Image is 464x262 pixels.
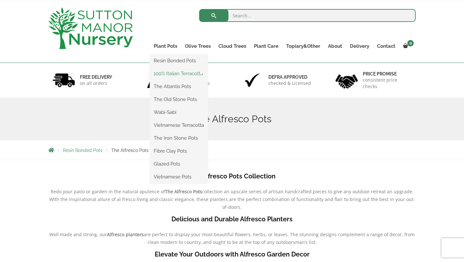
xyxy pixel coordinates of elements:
[363,77,412,90] p: consistent price checks
[150,42,181,51] a: Plant Pots
[150,69,208,78] a: 100% Italian Terracotta
[335,70,358,90] img: 4.jpg
[150,95,208,104] a: The Old Stone Pots
[150,120,208,130] a: Vietnamese Terracotta
[111,148,149,153] span: The Alfresco Pots
[373,42,399,51] a: Contact
[48,7,133,49] img: logo
[48,147,416,153] nav: Breadcrumbs
[150,172,208,182] a: Vietnamese Pots
[165,188,202,195] b: The Alfresco Pots
[250,42,282,51] a: Plant Care
[49,231,107,237] span: Well made and strong, our
[80,74,112,80] h6: FREE DELIVERY
[282,42,324,51] a: Topiary&Other
[268,80,311,86] p: checked & Licensed
[363,71,412,77] h6: Price promise
[150,107,208,117] a: Wabi-Sabi
[181,42,215,51] a: Olive Trees
[346,42,373,51] a: Delivery
[107,231,144,237] b: Alfresco planters
[150,159,208,169] a: Glazed Pots
[407,40,414,46] span: 0
[268,74,311,80] h6: Defra approved
[399,42,416,51] a: 0
[53,72,75,88] img: 1.jpg
[155,250,310,258] b: Elevate Your Outdoors with Alfresco Garden Decor
[80,80,112,86] p: on all orders
[63,148,102,153] a: Resin Bonded Pots
[215,42,250,51] a: Cloud Trees
[150,146,208,156] a: Fibre Clay Pots
[324,42,346,51] a: About
[241,72,264,88] img: 3.jpg
[144,231,415,245] span: are perfect to display your most beautiful flowers, herbs, or leaves. The stunning designs comple...
[150,82,208,91] a: The Atlantis Pots
[150,56,208,65] a: Resin Bonded Pots
[171,215,293,223] b: Delicious and Durable Alfresco Planters
[199,9,416,22] input: Search...
[48,113,416,125] h1: The Alfresco Pots
[51,188,165,195] span: Redo your patio or garden in the natural opulence of
[49,188,415,210] span: collection an upscale series of artisan handcrafted pieces to give any outdoor retreat an upgrade...
[147,72,169,88] img: 2.jpg
[189,172,275,180] b: The Alfresco Pots Collection
[150,133,208,143] a: The Iron Stone Pots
